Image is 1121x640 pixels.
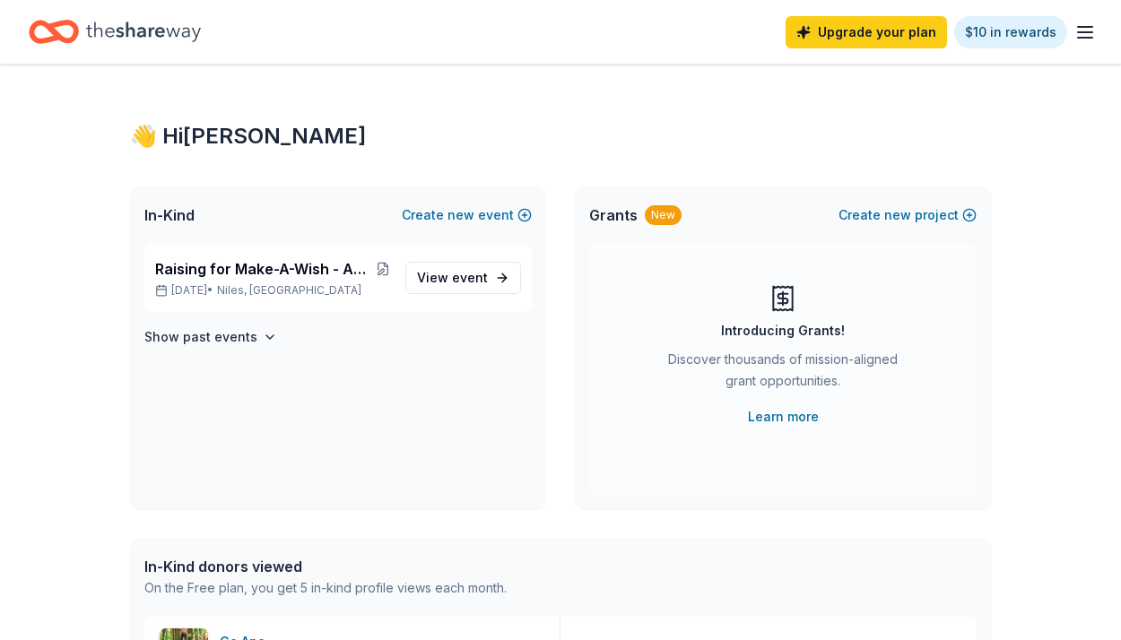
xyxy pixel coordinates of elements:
[452,270,488,285] span: event
[217,283,361,298] span: Niles, [GEOGRAPHIC_DATA]
[661,349,905,399] div: Discover thousands of mission-aligned grant opportunities.
[144,204,195,226] span: In-Kind
[589,204,638,226] span: Grants
[748,406,819,428] a: Learn more
[721,320,845,342] div: Introducing Grants!
[144,577,507,599] div: On the Free plan, you get 5 in-kind profile views each month.
[155,283,391,298] p: [DATE] •
[786,16,947,48] a: Upgrade your plan
[884,204,911,226] span: new
[29,11,201,53] a: Home
[448,204,474,226] span: new
[954,16,1067,48] a: $10 in rewards
[645,205,682,225] div: New
[405,262,521,294] a: View event
[144,556,507,577] div: In-Kind donors viewed
[144,326,257,348] h4: Show past events
[155,258,375,280] span: Raising for Make-A-Wish - Advocate Children’s softball tournament
[130,122,991,151] div: 👋 Hi [PERSON_NAME]
[144,326,277,348] button: Show past events
[402,204,532,226] button: Createnewevent
[417,267,488,289] span: View
[839,204,977,226] button: Createnewproject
